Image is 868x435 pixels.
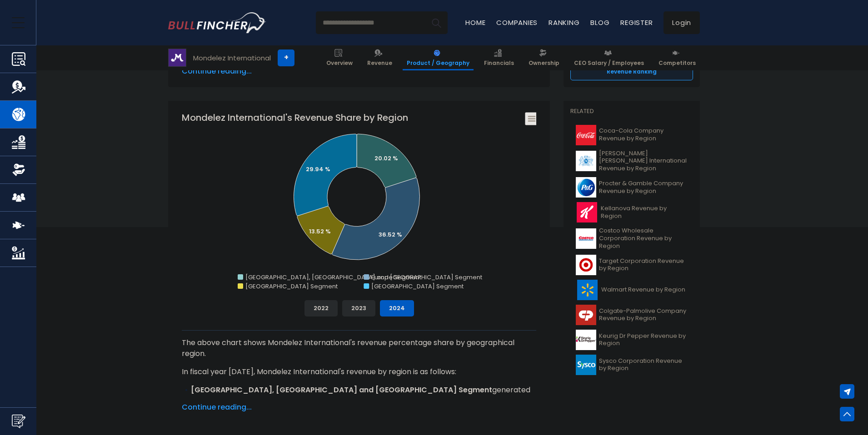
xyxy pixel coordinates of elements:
[182,337,536,359] p: The above chart shows Mondelez International's revenue percentage share by geographical region.
[570,63,693,80] a: Revenue Ranking
[590,18,609,27] a: Blog
[169,49,186,66] img: MDLZ logo
[576,228,596,249] img: COST logo
[599,150,688,173] span: [PERSON_NAME] [PERSON_NAME] International Revenue by Region
[576,255,596,275] img: TGT logo
[12,163,25,177] img: Ownership
[570,123,693,148] a: Coca-Cola Company Revenue by Region
[576,151,596,171] img: PM logo
[570,225,693,252] a: Costco Wholesale Corporation Revenue by Region
[524,45,564,70] a: Ownership
[601,286,685,294] span: Walmart Revenue by Region
[574,59,644,67] span: CEO Salary / Employees
[570,252,693,277] a: Target Corporation Revenue by Region
[193,53,271,63] div: Mondelez International
[654,45,700,70] a: Competitors
[599,227,688,250] span: Costco Wholesale Corporation Revenue by Region
[599,257,688,273] span: Target Corporation Revenue by Region
[465,18,485,27] a: Home
[309,227,331,236] text: 13.52 %
[620,18,653,27] a: Register
[576,305,596,325] img: CL logo
[484,59,514,67] span: Financials
[576,202,598,222] img: K logo
[326,59,353,67] span: Overview
[601,205,688,220] span: Kellanova Revenue by Region
[407,59,469,67] span: Product / Geography
[278,49,294,66] a: +
[191,385,492,395] b: [GEOGRAPHIC_DATA], [GEOGRAPHIC_DATA] and [GEOGRAPHIC_DATA] Segment
[380,300,414,316] button: 2024
[182,111,536,293] svg: Mondelez International's Revenue Share by Region
[245,282,338,291] text: [GEOGRAPHIC_DATA] Segment
[576,355,596,375] img: SYY logo
[570,352,693,377] a: Sysco Corporation Revenue by Region
[403,45,474,70] a: Product / Geography
[570,302,693,327] a: Colgate-Palmolive Company Revenue by Region
[342,300,375,316] button: 2023
[182,402,536,413] span: Continue reading...
[182,366,536,377] p: In fiscal year [DATE], Mondelez International's revenue by region is as follows:
[322,45,357,70] a: Overview
[576,330,596,350] img: KDP logo
[182,66,536,77] span: Continue reading...
[570,200,693,225] a: Kellanova Revenue by Region
[371,273,421,282] text: Europe Segment
[374,154,398,163] text: 20.02 %
[529,59,559,67] span: Ownership
[570,108,693,115] p: Related
[599,307,688,323] span: Colgate-Palmolive Company Revenue by Region
[599,180,688,195] span: Procter & Gamble Company Revenue by Region
[576,125,596,145] img: KO logo
[658,59,696,67] span: Competitors
[367,59,392,67] span: Revenue
[496,18,538,27] a: Companies
[182,385,536,406] li: generated $7.30 B in revenue, representing 20.02% of its total revenue.
[371,282,464,291] text: [GEOGRAPHIC_DATA] Segment
[182,111,408,124] tspan: Mondelez International's Revenue Share by Region
[245,273,482,282] text: [GEOGRAPHIC_DATA], [GEOGRAPHIC_DATA] and [GEOGRAPHIC_DATA] Segment
[480,45,518,70] a: Financials
[576,177,596,198] img: PG logo
[663,11,700,34] a: Login
[379,230,402,239] text: 36.52 %
[576,280,599,300] img: WMT logo
[570,175,693,200] a: Procter & Gamble Company Revenue by Region
[363,45,396,70] a: Revenue
[425,11,448,34] button: Search
[570,45,648,70] a: CEO Salary / Employees
[304,300,338,316] button: 2022
[599,332,688,348] span: Keurig Dr Pepper Revenue by Region
[599,357,688,373] span: Sysco Corporation Revenue by Region
[306,165,330,173] text: 29.94 %
[168,12,266,33] a: Go to homepage
[549,18,579,27] a: Ranking
[599,127,688,143] span: Coca-Cola Company Revenue by Region
[168,12,266,33] img: Bullfincher logo
[570,277,693,302] a: Walmart Revenue by Region
[570,148,693,175] a: [PERSON_NAME] [PERSON_NAME] International Revenue by Region
[570,327,693,352] a: Keurig Dr Pepper Revenue by Region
